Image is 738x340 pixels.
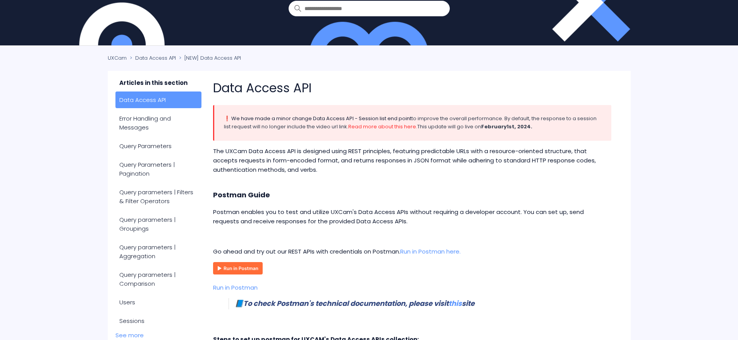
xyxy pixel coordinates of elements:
[115,138,202,154] a: Query Parameters
[213,147,611,174] p: The UXCam Data Access API is designed using REST principles, featuring predictable URLs with a re...
[108,54,128,62] li: UXCam
[213,247,611,256] p: Go ahead and try out our REST APIs with credentials on Postman.
[115,312,202,329] a: Sessions
[213,283,258,292] a: Run in Postman
[213,190,611,201] h3: Postman Guide
[213,79,611,97] h1: Data Access API
[115,211,202,237] a: Query parameters | Groupings
[481,123,507,130] strong: February
[449,299,462,308] a: this
[115,91,202,108] a: Data Access API
[213,262,263,274] img: Run in Postman
[235,299,243,308] span: 📘
[128,54,177,62] li: Data Access API
[115,184,202,209] a: Query parameters | Filters & Filter Operators
[135,54,176,62] a: Data Access API
[446,247,461,255] a: here.
[115,110,202,136] a: Error Handling and Messages
[213,268,263,276] a: Run in Postman
[115,79,202,91] span: Articles in this section
[348,123,417,130] a: Read more about this here.
[213,207,611,226] p: Postman enables you to test and utilize UXCam's Data Access APIs without requiring a developer ac...
[184,54,241,62] a: [NEW] Data Access API
[400,247,445,255] a: Run in Postman
[224,115,597,130] span: to improve the overall performance. By default, the response to a session list request will no lo...
[115,294,202,311] a: Users
[177,54,241,62] li: [NEW] Data Access API
[115,331,144,339] a: See more
[507,123,532,130] strong: 1st, 2024.
[115,266,202,292] a: Query parameters | Comparison
[16,5,45,12] span: Get help
[108,54,127,62] a: UXCam
[289,1,450,16] input: Search
[235,298,590,309] h3: To check Postman's technical documentation, please visit site
[115,239,202,264] a: Query parameters | Aggregation
[213,105,611,141] p: ❗️ We have made a minor change Data Access API - Session list end point
[115,156,202,182] a: Query Parameters | Pagination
